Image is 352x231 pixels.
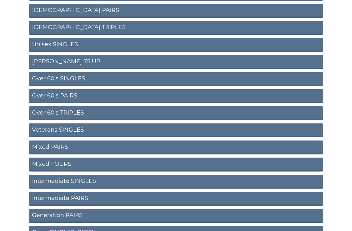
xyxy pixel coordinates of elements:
[29,21,323,35] a: [DEMOGRAPHIC_DATA] TRIPLES
[29,209,323,223] a: Generation PAIRS
[29,38,323,52] a: Unisex SINGLES
[29,192,323,206] a: Intermediate PAIRS
[29,4,323,18] a: [DEMOGRAPHIC_DATA] PAIRS
[29,106,323,120] a: Over 60's TRIPLES
[29,89,323,103] a: Over 60's PAIRS
[29,140,323,154] a: Mixed PAIRS
[29,72,323,86] a: Over 60's SINGLES
[29,158,323,172] a: Mixed FOURS
[29,175,323,189] a: Intermediate SINGLES
[29,55,323,69] a: [PERSON_NAME] 75 UP
[29,123,323,137] a: Veterans SINGLES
